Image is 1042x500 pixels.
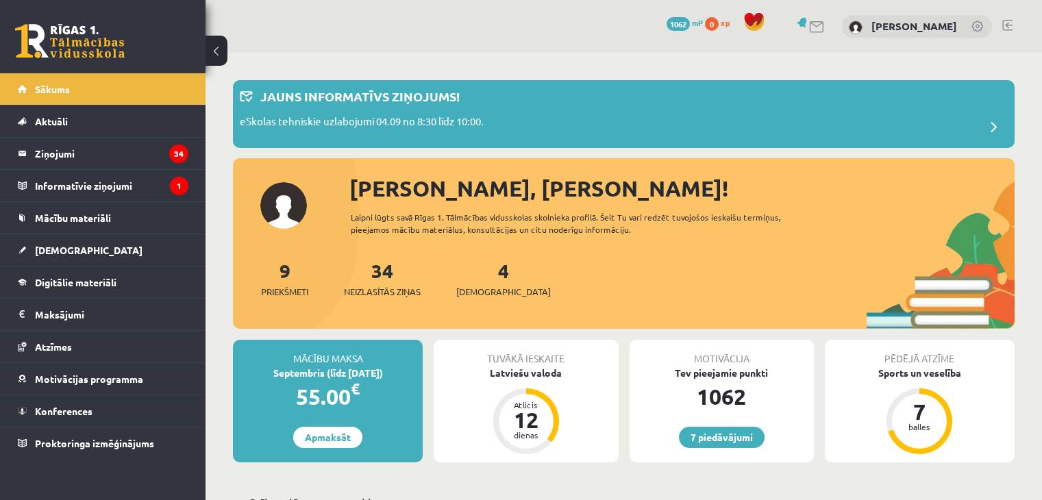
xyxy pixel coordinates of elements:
[35,276,116,288] span: Digitālie materiāli
[18,234,188,266] a: [DEMOGRAPHIC_DATA]
[15,24,125,58] a: Rīgas 1. Tālmācības vidusskola
[35,212,111,224] span: Mācību materiāli
[871,19,957,33] a: [PERSON_NAME]
[18,395,188,427] a: Konferences
[18,138,188,169] a: Ziņojumi34
[35,437,154,449] span: Proktoringa izmēģinājums
[705,17,736,28] a: 0 xp
[18,266,188,298] a: Digitālie materiāli
[506,409,547,431] div: 12
[344,285,421,299] span: Neizlasītās ziņas
[240,114,484,133] p: eSkolas tehniskie uzlabojumi 04.09 no 8:30 līdz 10:00.
[35,83,70,95] span: Sākums
[233,340,423,366] div: Mācību maksa
[667,17,690,31] span: 1062
[293,427,362,448] a: Apmaksāt
[825,340,1015,366] div: Pēdējā atzīme
[170,177,188,195] i: 1
[721,17,730,28] span: xp
[434,366,618,456] a: Latviešu valoda Atlicis 12 dienas
[506,401,547,409] div: Atlicis
[18,202,188,234] a: Mācību materiāli
[35,299,188,330] legend: Maksājumi
[18,105,188,137] a: Aktuāli
[35,405,92,417] span: Konferences
[825,366,1015,380] div: Sports un veselība
[18,170,188,201] a: Informatīvie ziņojumi1
[35,340,72,353] span: Atzīmes
[233,380,423,413] div: 55.00
[169,145,188,163] i: 34
[18,73,188,105] a: Sākums
[18,427,188,459] a: Proktoringa izmēģinājums
[18,299,188,330] a: Maksājumi
[630,380,814,413] div: 1062
[667,17,703,28] a: 1062 mP
[344,258,421,299] a: 34Neizlasītās ziņas
[35,138,188,169] legend: Ziņojumi
[849,21,863,34] img: Daniela Kozlovska
[692,17,703,28] span: mP
[899,423,940,431] div: balles
[260,87,460,105] p: Jauns informatīvs ziņojums!
[35,170,188,201] legend: Informatīvie ziņojumi
[899,401,940,423] div: 7
[434,340,618,366] div: Tuvākā ieskaite
[35,244,142,256] span: [DEMOGRAPHIC_DATA]
[679,427,765,448] a: 7 piedāvājumi
[351,379,360,399] span: €
[705,17,719,31] span: 0
[261,285,308,299] span: Priekšmeti
[434,366,618,380] div: Latviešu valoda
[630,340,814,366] div: Motivācija
[456,258,551,299] a: 4[DEMOGRAPHIC_DATA]
[35,115,68,127] span: Aktuāli
[18,363,188,395] a: Motivācijas programma
[18,331,188,362] a: Atzīmes
[261,258,308,299] a: 9Priekšmeti
[506,431,547,439] div: dienas
[456,285,551,299] span: [DEMOGRAPHIC_DATA]
[351,211,820,236] div: Laipni lūgts savā Rīgas 1. Tālmācības vidusskolas skolnieka profilā. Šeit Tu vari redzēt tuvojošo...
[240,87,1008,141] a: Jauns informatīvs ziņojums! eSkolas tehniskie uzlabojumi 04.09 no 8:30 līdz 10:00.
[630,366,814,380] div: Tev pieejamie punkti
[825,366,1015,456] a: Sports un veselība 7 balles
[349,172,1015,205] div: [PERSON_NAME], [PERSON_NAME]!
[233,366,423,380] div: Septembris (līdz [DATE])
[35,373,143,385] span: Motivācijas programma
